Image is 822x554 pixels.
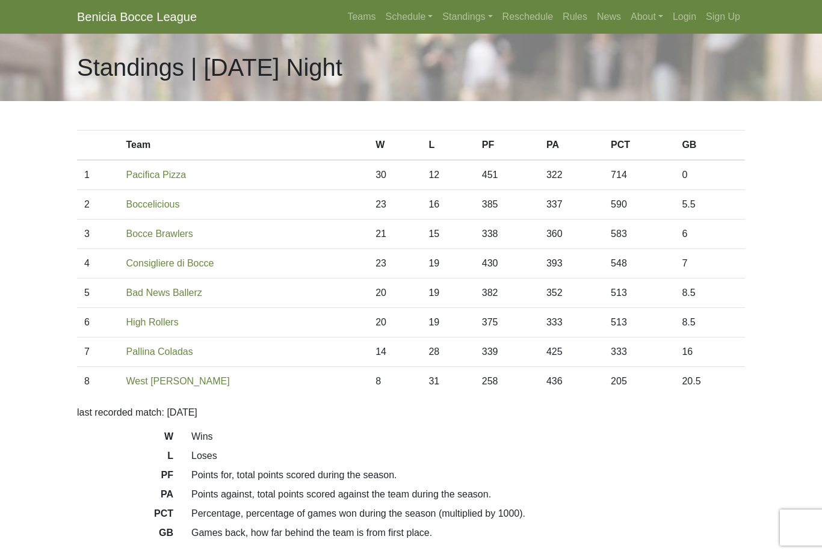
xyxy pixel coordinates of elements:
td: 19 [421,249,474,279]
dd: Points against, total points scored against the team during the season. [182,487,754,502]
td: 352 [539,279,604,308]
th: L [421,131,474,161]
a: Reschedule [498,5,558,29]
td: 1 [77,160,119,190]
td: 8 [77,367,119,396]
a: News [592,5,626,29]
td: 513 [604,308,675,337]
th: Team [119,131,369,161]
td: 12 [421,160,474,190]
td: 714 [604,160,675,190]
td: 5 [77,279,119,308]
td: 6 [675,220,745,249]
td: 430 [475,249,539,279]
td: 583 [604,220,675,249]
td: 23 [368,249,421,279]
td: 5.5 [675,190,745,220]
td: 15 [421,220,474,249]
td: 322 [539,160,604,190]
a: Bocce Brawlers [126,229,193,239]
a: Teams [342,5,380,29]
a: Boccelicious [126,199,180,209]
td: 382 [475,279,539,308]
td: 7 [77,337,119,367]
td: 23 [368,190,421,220]
td: 20 [368,279,421,308]
a: Pacifica Pizza [126,170,187,180]
a: Benicia Bocce League [77,5,197,29]
td: 258 [475,367,539,396]
a: About [626,5,668,29]
p: last recorded match: [DATE] [77,405,745,420]
td: 19 [421,279,474,308]
td: 14 [368,337,421,367]
h1: Standings | [DATE] Night [77,53,342,82]
td: 451 [475,160,539,190]
td: 513 [604,279,675,308]
td: 19 [421,308,474,337]
th: PCT [604,131,675,161]
td: 30 [368,160,421,190]
dd: Loses [182,449,754,463]
a: Schedule [381,5,438,29]
dt: GB [68,526,182,545]
a: Bad News Ballerz [126,288,202,298]
td: 28 [421,337,474,367]
a: Consigliere di Bocce [126,258,214,268]
a: Standings [437,5,497,29]
dt: L [68,449,182,468]
td: 6 [77,308,119,337]
td: 8.5 [675,279,745,308]
td: 333 [604,337,675,367]
a: High Rollers [126,317,179,327]
td: 338 [475,220,539,249]
td: 339 [475,337,539,367]
td: 333 [539,308,604,337]
td: 337 [539,190,604,220]
dt: PCT [68,506,182,526]
td: 548 [604,249,675,279]
th: PA [539,131,604,161]
td: 8.5 [675,308,745,337]
td: 590 [604,190,675,220]
td: 360 [539,220,604,249]
a: Login [668,5,701,29]
td: 205 [604,367,675,396]
dt: W [68,429,182,449]
dd: Games back, how far behind the team is from first place. [182,526,754,540]
td: 2 [77,190,119,220]
a: West [PERSON_NAME] [126,376,230,386]
td: 0 [675,160,745,190]
td: 425 [539,337,604,367]
td: 3 [77,220,119,249]
th: PF [475,131,539,161]
td: 385 [475,190,539,220]
td: 7 [675,249,745,279]
td: 21 [368,220,421,249]
th: GB [675,131,745,161]
td: 16 [421,190,474,220]
td: 8 [368,367,421,396]
dt: PF [68,468,182,487]
dd: Percentage, percentage of games won during the season (multiplied by 1000). [182,506,754,521]
td: 16 [675,337,745,367]
td: 20 [368,308,421,337]
td: 31 [421,367,474,396]
a: Rules [558,5,592,29]
td: 393 [539,249,604,279]
a: Pallina Coladas [126,346,193,357]
td: 375 [475,308,539,337]
td: 436 [539,367,604,396]
dd: Points for, total points scored during the season. [182,468,754,482]
dd: Wins [182,429,754,444]
dt: PA [68,487,182,506]
td: 20.5 [675,367,745,396]
td: 4 [77,249,119,279]
th: W [368,131,421,161]
a: Sign Up [701,5,745,29]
